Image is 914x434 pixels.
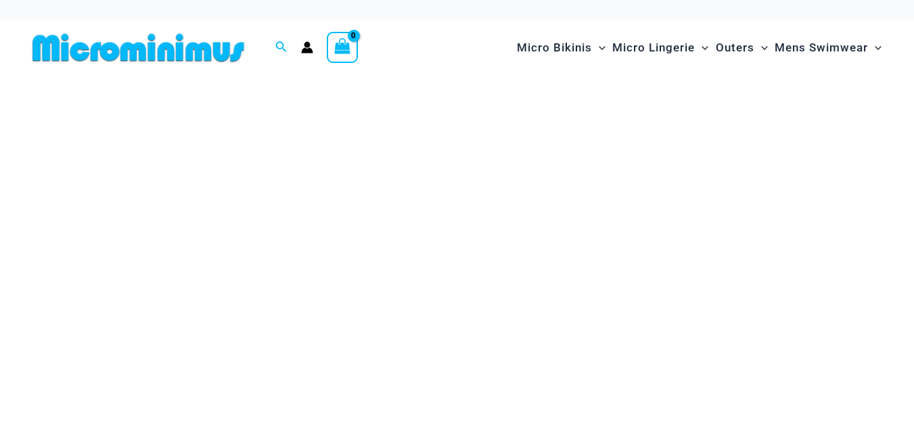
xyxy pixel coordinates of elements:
[754,30,768,65] span: Menu Toggle
[592,30,605,65] span: Menu Toggle
[327,32,358,63] a: View Shopping Cart, empty
[517,30,592,65] span: Micro Bikinis
[771,27,885,68] a: Mens SwimwearMenu ToggleMenu Toggle
[513,27,609,68] a: Micro BikinisMenu ToggleMenu Toggle
[511,25,887,70] nav: Site Navigation
[301,41,313,53] a: Account icon link
[712,27,771,68] a: OutersMenu ToggleMenu Toggle
[612,30,695,65] span: Micro Lingerie
[27,32,250,63] img: MM SHOP LOGO FLAT
[868,30,882,65] span: Menu Toggle
[775,30,868,65] span: Mens Swimwear
[716,30,754,65] span: Outers
[609,27,712,68] a: Micro LingerieMenu ToggleMenu Toggle
[275,39,288,56] a: Search icon link
[695,30,708,65] span: Menu Toggle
